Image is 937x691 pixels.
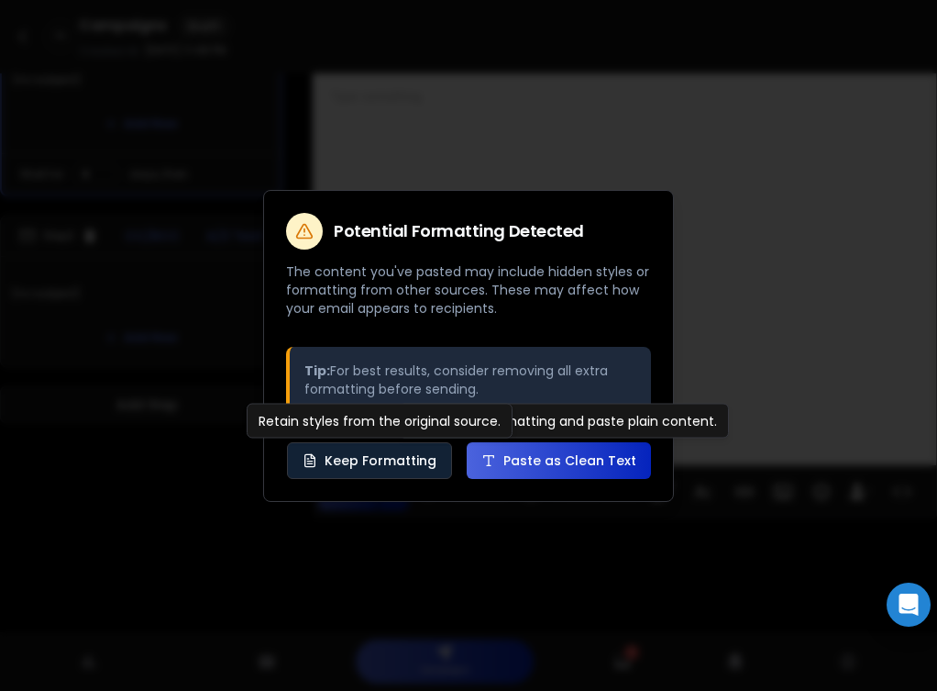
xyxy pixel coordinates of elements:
[334,223,584,240] h2: Potential Formatting Detected
[287,442,452,479] button: Keep Formatting
[304,362,330,380] strong: Tip:
[304,362,636,398] p: For best results, consider removing all extra formatting before sending.
[247,404,513,439] div: Retain styles from the original source.
[399,404,729,439] div: Remove all formatting and paste plain content.
[887,583,931,627] div: Open Intercom Messenger
[286,262,651,318] p: The content you've pasted may include hidden styles or formatting from other sources. These may a...
[467,442,651,479] button: Paste as Clean Text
